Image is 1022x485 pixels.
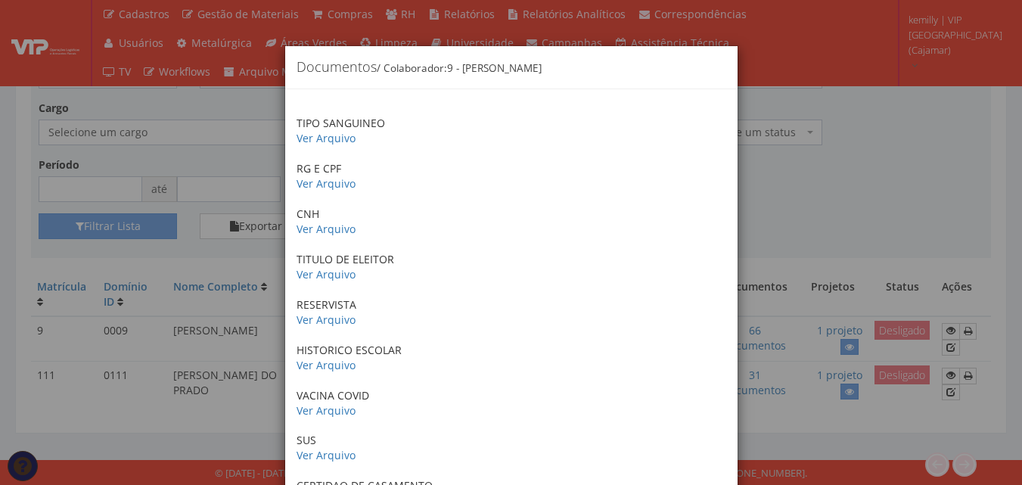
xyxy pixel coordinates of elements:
[297,131,356,145] a: Ver Arquivo
[297,161,726,191] p: RG E CPF
[297,403,356,418] a: Ver Arquivo
[297,116,726,146] p: TIPO SANGUINEO
[297,58,726,77] h4: Documentos
[297,297,726,328] p: RESERVISTA
[297,358,356,372] a: Ver Arquivo
[297,252,726,282] p: TITULO DE ELEITOR
[297,267,356,281] a: Ver Arquivo
[297,343,726,373] p: HISTORICO ESCOLAR
[297,176,356,191] a: Ver Arquivo
[447,61,542,75] span: 9 - [PERSON_NAME]
[377,61,542,75] small: / Colaborador:
[297,388,726,418] p: VACINA COVID
[297,207,726,237] p: CNH
[297,312,356,327] a: Ver Arquivo
[297,222,356,236] a: Ver Arquivo
[297,433,726,463] p: SUS
[297,448,356,462] a: Ver Arquivo
[719,58,726,64] button: Close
